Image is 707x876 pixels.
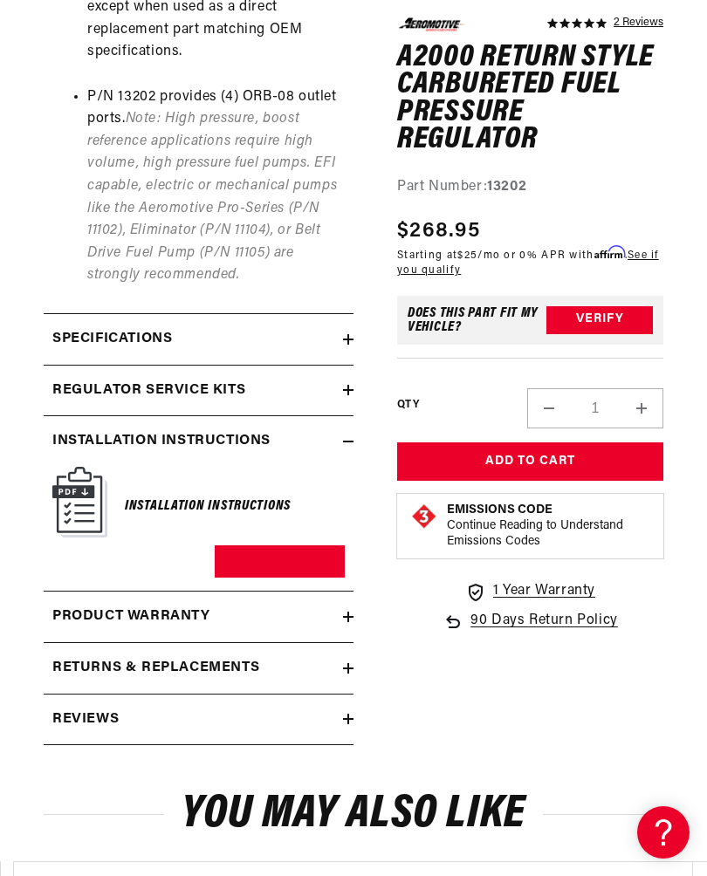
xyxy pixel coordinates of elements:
span: Affirm [594,246,625,259]
summary: Installation Instructions [44,416,353,467]
h2: Reviews [52,708,119,731]
strong: Emissions Code [447,503,553,517]
summary: Reviews [44,695,353,745]
a: 2 reviews [614,17,663,30]
li: P/N 13202 provides (4) ORB-08 outlet ports. [87,86,345,287]
strong: 13202 [487,179,526,193]
div: Does This part fit My vehicle? [408,305,546,333]
button: Add to Cart [397,441,663,481]
h1: A2000 Return Style Carbureted Fuel Pressure Regulator [397,44,663,154]
summary: Product warranty [44,592,353,642]
p: Continue Reading to Understand Emissions Codes [447,518,650,550]
a: 90 Days Return Policy [443,610,618,633]
em: Note: High pressure, boost reference applications require high volume, high pressure fuel pumps. ... [87,112,337,282]
span: 90 Days Return Policy [470,610,618,633]
a: See if you qualify - Learn more about Affirm Financing (opens in modal) [397,250,659,276]
a: Download PDF [215,545,345,578]
span: 1 Year Warranty [493,580,595,603]
a: 1 Year Warranty [465,580,595,603]
div: Part Number: [397,175,663,198]
summary: Regulator Service Kits [44,366,353,416]
h6: Installation Instructions [125,495,291,518]
summary: Returns & replacements [44,643,353,694]
button: Emissions CodeContinue Reading to Understand Emissions Codes [447,503,650,550]
h2: Product warranty [52,606,210,628]
h2: Specifications [52,328,172,351]
img: Emissions code [410,503,438,530]
button: Verify [546,305,653,333]
span: $268.95 [397,216,480,247]
span: $25 [457,250,477,261]
img: Instruction Manual [52,467,107,537]
h2: Returns & replacements [52,657,259,680]
h2: Installation Instructions [52,430,271,453]
h2: You may also like [44,794,663,835]
h2: Regulator Service Kits [52,380,245,402]
p: Starting at /mo or 0% APR with . [397,247,663,278]
label: QTY [397,398,419,413]
summary: Specifications [44,314,353,365]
